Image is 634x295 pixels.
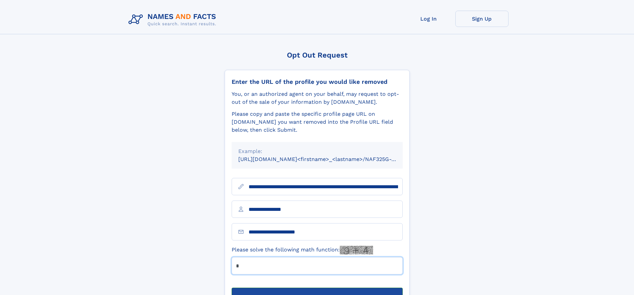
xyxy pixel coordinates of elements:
div: You, or an authorized agent on your behalf, may request to opt-out of the sale of your informatio... [232,90,403,106]
a: Sign Up [455,11,509,27]
img: Logo Names and Facts [126,11,222,29]
div: Enter the URL of the profile you would like removed [232,78,403,85]
div: Opt Out Request [225,51,410,59]
div: Please copy and paste the specific profile page URL on [DOMAIN_NAME] you want removed into the Pr... [232,110,403,134]
label: Please solve the following math function: [232,246,373,254]
div: Example: [238,147,396,155]
a: Log In [402,11,455,27]
small: [URL][DOMAIN_NAME]<firstname>_<lastname>/NAF325G-xxxxxxxx [238,156,415,162]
